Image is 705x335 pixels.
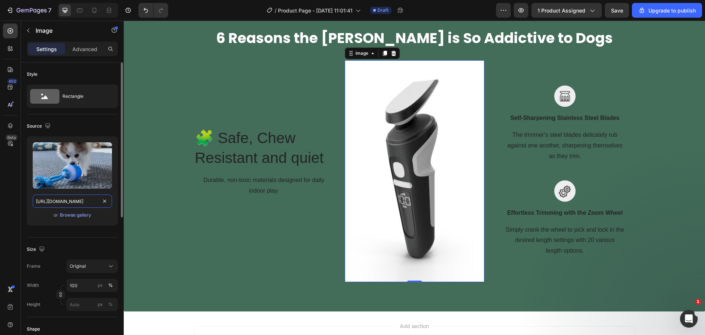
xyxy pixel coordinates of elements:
span: Draft [377,7,388,14]
label: Frame [27,263,40,270]
input: px% [66,279,118,292]
p: Effortless Trimming with the Zoom Wheel [372,188,510,197]
p: Image [36,26,98,35]
iframe: To enrich screen reader interactions, please activate Accessibility in Grammarly extension settings [124,21,705,335]
p: Simply crank the wheel to pick and lock in the desired length settings with 20 various length opt... [372,204,510,236]
p: 7 [48,6,51,15]
div: Image [230,29,246,36]
div: Rectangle [62,88,107,105]
div: Undo/Redo [138,3,168,18]
div: Source [27,121,52,131]
div: % [108,282,113,289]
button: px [106,300,115,309]
span: or [54,211,58,220]
button: Upgrade to publish [632,3,702,18]
button: 1 product assigned [531,3,602,18]
button: Save [605,3,629,18]
img: preview-image [33,142,112,189]
p: Advanced [72,45,97,53]
span: 1 product assigned [538,7,585,14]
iframe: Intercom live chat [680,310,698,328]
div: Size [27,245,46,254]
div: 450 [7,78,18,84]
p: The trimmer's steel blades delicately rub against one another, sharpening themselves as they trim. [372,109,510,141]
input: https://example.com/image.jpg [33,195,112,208]
button: px [106,281,115,290]
div: % [108,301,113,308]
div: Shape [27,326,40,332]
span: / [275,7,276,14]
button: 7 [3,3,55,18]
button: Browse gallery [59,211,91,219]
button: Original [66,260,118,273]
input: px% [66,298,118,311]
span: 1 [695,299,701,305]
label: Height [27,301,40,308]
span: Product Page - [DATE] 11:01:41 [278,7,352,14]
button: % [96,300,105,309]
div: Beta [6,135,18,140]
p: Settings [36,45,57,53]
span: Save [611,7,623,14]
div: Browse gallery [60,212,91,218]
span: Original [70,263,86,270]
div: Upgrade to publish [638,7,696,14]
span: Add section [273,302,308,309]
div: Style [27,71,37,78]
p: Self-Sharpening Stainless Steel Blades [372,93,510,102]
div: px [98,282,103,289]
label: Width [27,282,39,289]
div: px [98,301,103,308]
button: % [96,281,105,290]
